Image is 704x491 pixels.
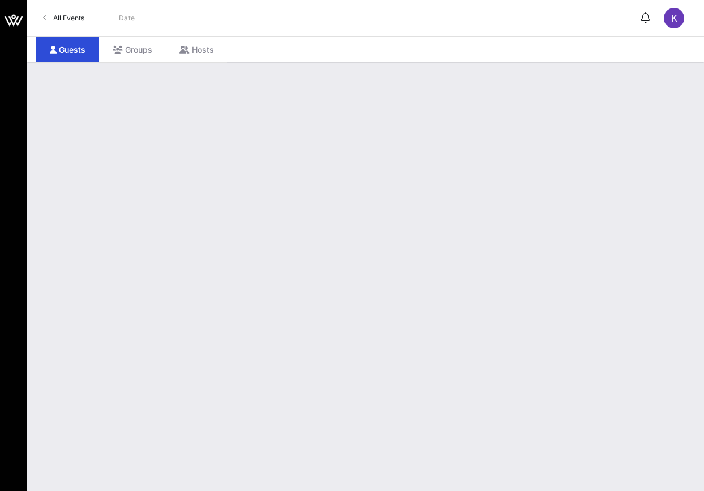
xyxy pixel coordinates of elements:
div: Guests [36,37,99,62]
div: Groups [99,37,166,62]
div: Hosts [166,37,227,62]
div: K [664,8,684,28]
span: All Events [53,14,84,22]
a: All Events [36,9,91,27]
span: K [671,12,677,24]
p: Date [119,12,135,24]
